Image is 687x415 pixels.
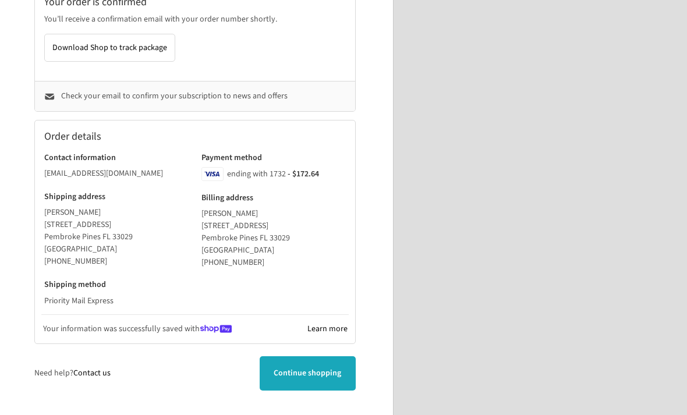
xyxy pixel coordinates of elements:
a: Continue shopping [260,356,356,391]
bdo: [EMAIL_ADDRESS][DOMAIN_NAME] [44,168,163,179]
h3: Contact information [44,152,189,163]
span: Check your email to confirm your subscription to news and offers [61,90,288,102]
h2: Order details [44,130,195,143]
a: Contact us [73,367,111,379]
h3: Shipping method [44,279,189,290]
button: Download Shop to track package [44,34,175,62]
h3: Billing address [201,193,346,203]
span: - $172.64 [288,168,319,180]
p: Priority Mail Express [44,295,189,307]
h3: Payment method [201,152,346,163]
span: ending with 1732 [227,168,286,180]
p: Need help? [34,367,111,379]
span: Continue shopping [274,367,341,379]
h3: Shipping address [44,191,189,202]
span: Download Shop to track package [52,42,167,54]
address: [PERSON_NAME] [STREET_ADDRESS] Pembroke Pines FL 33029 [GEOGRAPHIC_DATA] ‎[PHONE_NUMBER] [44,207,189,268]
address: [PERSON_NAME] [STREET_ADDRESS] Pembroke Pines FL 33029 [GEOGRAPHIC_DATA] ‎[PHONE_NUMBER] [201,208,346,269]
p: Your information was successfully saved with [41,322,306,337]
p: You’ll receive a confirmation email with your order number shortly. [44,13,346,26]
a: Learn more about Shop Pay [306,322,349,336]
